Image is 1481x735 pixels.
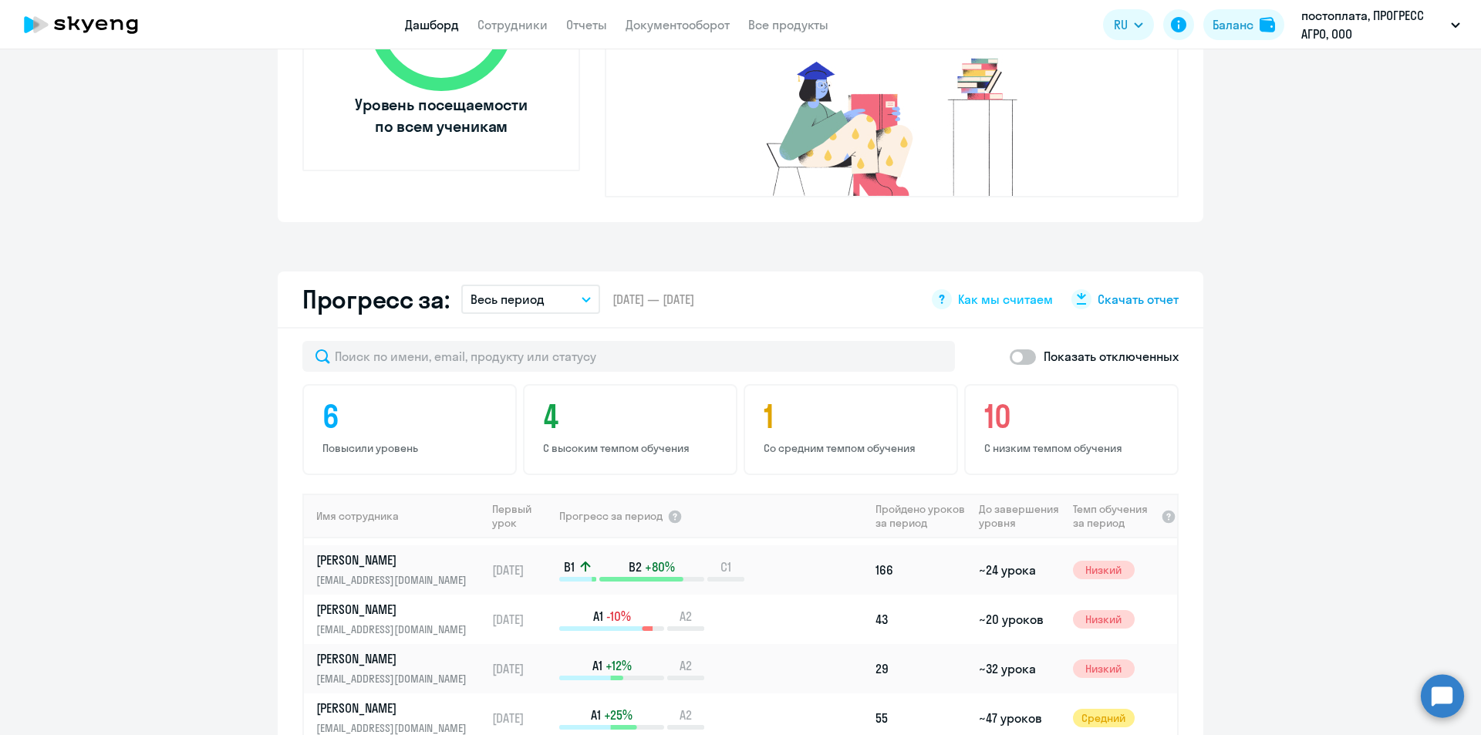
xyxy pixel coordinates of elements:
[984,441,1163,455] p: С низким темпом обучения
[764,398,943,435] h4: 1
[973,545,1066,595] td: ~24 урока
[958,291,1053,308] span: Как мы считаем
[645,558,675,575] span: +80%
[869,644,973,693] td: 29
[316,551,485,588] a: [PERSON_NAME][EMAIL_ADDRESS][DOMAIN_NAME]
[1073,502,1156,530] span: Темп обучения за период
[680,608,692,625] span: A2
[316,621,475,638] p: [EMAIL_ADDRESS][DOMAIN_NAME]
[1114,15,1128,34] span: RU
[405,17,459,32] a: Дашборд
[302,284,449,315] h2: Прогресс за:
[973,644,1066,693] td: ~32 урока
[316,551,475,568] p: [PERSON_NAME]
[316,650,485,687] a: [PERSON_NAME][EMAIL_ADDRESS][DOMAIN_NAME]
[869,494,973,538] th: Пройдено уроков за период
[461,285,600,314] button: Весь период
[486,494,558,538] th: Первый урок
[1073,610,1135,629] span: Низкий
[353,94,530,137] span: Уровень посещаемости по всем ученикам
[869,595,973,644] td: 43
[1098,291,1179,308] span: Скачать отчет
[486,595,558,644] td: [DATE]
[304,494,486,538] th: Имя сотрудника
[543,441,722,455] p: С высоким темпом обучения
[680,706,692,723] span: A2
[592,657,602,674] span: A1
[471,290,545,308] p: Весь период
[984,398,1163,435] h4: 10
[316,670,475,687] p: [EMAIL_ADDRESS][DOMAIN_NAME]
[1073,659,1135,678] span: Низкий
[1260,17,1275,32] img: balance
[543,398,722,435] h4: 4
[604,706,633,723] span: +25%
[737,54,1047,196] img: no-truants
[486,545,558,595] td: [DATE]
[316,700,475,716] p: [PERSON_NAME]
[566,17,607,32] a: Отчеты
[606,608,631,625] span: -10%
[1073,709,1135,727] span: Средний
[606,657,632,674] span: +12%
[626,17,730,32] a: Документооборот
[1103,9,1154,40] button: RU
[1213,15,1253,34] div: Баланс
[316,571,475,588] p: [EMAIL_ADDRESS][DOMAIN_NAME]
[1203,9,1284,40] button: Балансbalance
[559,509,663,523] span: Прогресс за период
[748,17,828,32] a: Все продукты
[486,644,558,693] td: [DATE]
[322,441,501,455] p: Повысили уровень
[477,17,548,32] a: Сотрудники
[564,558,575,575] span: B1
[629,558,642,575] span: B2
[680,657,692,674] span: A2
[316,601,475,618] p: [PERSON_NAME]
[1073,561,1135,579] span: Низкий
[612,291,694,308] span: [DATE] — [DATE]
[593,608,603,625] span: A1
[973,595,1066,644] td: ~20 уроков
[1301,6,1445,43] p: постоплата, ПРОГРЕСС АГРО, ООО
[1294,6,1468,43] button: постоплата, ПРОГРЕСС АГРО, ООО
[316,601,485,638] a: [PERSON_NAME][EMAIL_ADDRESS][DOMAIN_NAME]
[869,545,973,595] td: 166
[591,706,601,723] span: A1
[316,650,475,667] p: [PERSON_NAME]
[764,441,943,455] p: Со средним темпом обучения
[322,398,501,435] h4: 6
[302,341,955,372] input: Поиск по имени, email, продукту или статусу
[720,558,731,575] span: C1
[973,494,1066,538] th: До завершения уровня
[1044,347,1179,366] p: Показать отключенных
